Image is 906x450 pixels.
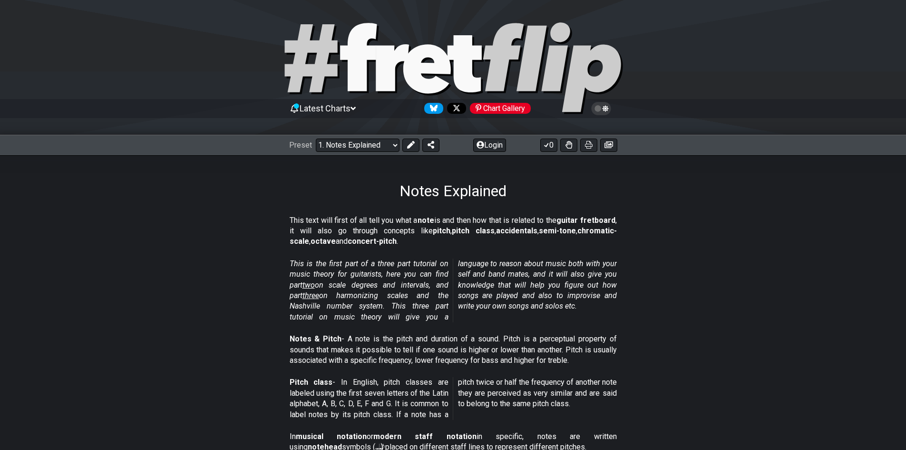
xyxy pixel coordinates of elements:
strong: concert-pitch [348,237,397,246]
button: Create image [600,139,617,152]
strong: note [418,216,434,225]
a: Follow #fretflip at Bluesky [420,103,443,114]
button: Print [580,139,597,152]
button: Edit Preset [402,139,419,152]
span: three [302,291,319,300]
strong: Notes & Pitch [290,334,341,343]
button: Login [473,139,506,152]
strong: modern staff notation [373,432,477,441]
p: - A note is the pitch and duration of a sound. Pitch is a perceptual property of sounds that make... [290,334,617,366]
button: Share Preset [422,139,439,152]
p: This text will first of all tell you what a is and then how that is related to the , it will also... [290,215,617,247]
button: Toggle Dexterity for all fretkits [560,139,577,152]
strong: semi-tone [539,226,576,235]
a: #fretflip at Pinterest [466,103,531,114]
div: Chart Gallery [470,103,531,114]
em: This is the first part of a three part tutorial on music theory for guitarists, here you can find... [290,259,617,321]
strong: octave [311,237,336,246]
span: Latest Charts [300,103,351,113]
strong: musical notation [296,432,367,441]
span: two [302,280,315,290]
span: Toggle light / dark theme [596,104,607,113]
h1: Notes Explained [399,182,507,200]
span: Preset [289,140,312,150]
strong: guitar fretboard [556,216,615,225]
strong: accidentals [496,226,537,235]
strong: Pitch class [290,378,333,387]
select: Preset [316,139,399,152]
strong: pitch class [452,226,495,235]
p: - In English, pitch classes are labeled using the first seven letters of the Latin alphabet, A, B... [290,377,617,420]
a: Follow #fretflip at X [443,103,466,114]
button: 0 [540,139,557,152]
strong: pitch [433,226,450,235]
